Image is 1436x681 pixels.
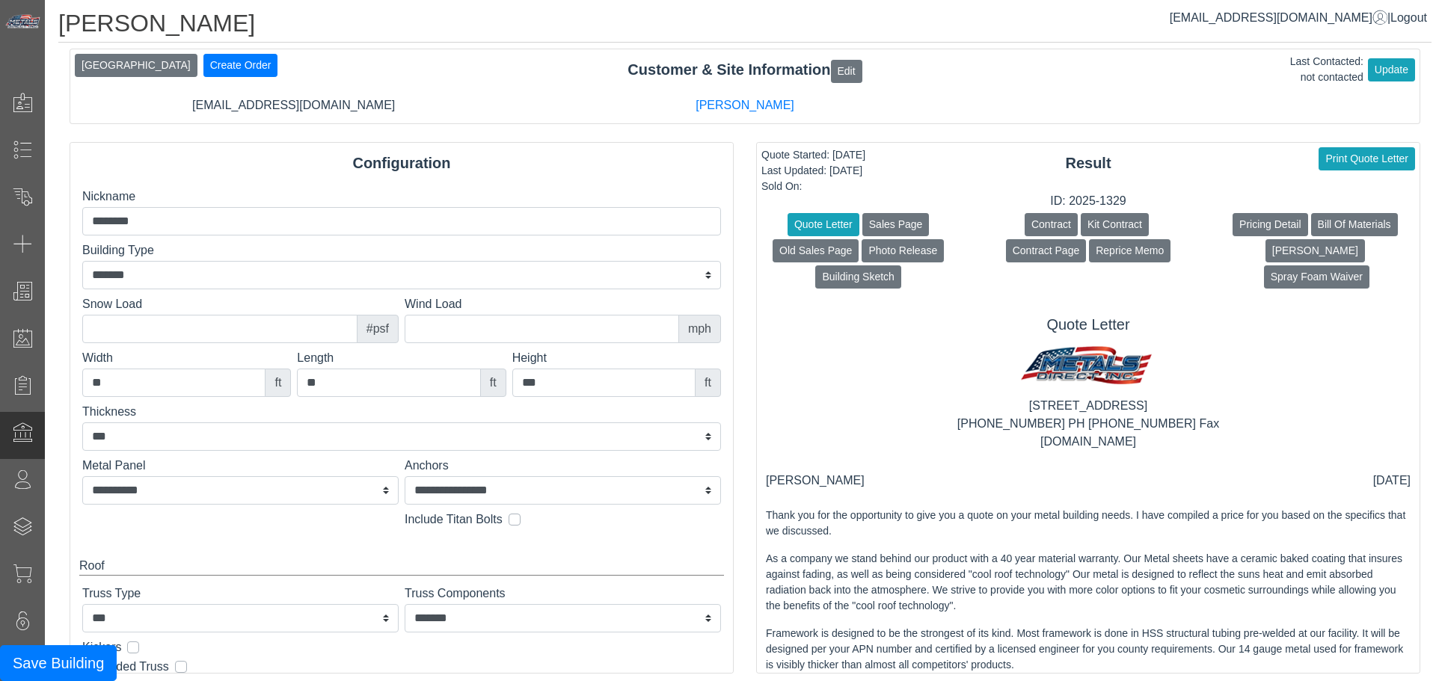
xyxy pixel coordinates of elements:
button: Update [1368,58,1415,81]
label: Thickness [82,403,721,421]
button: Sales Page [862,213,930,236]
button: [PERSON_NAME] [1265,239,1365,262]
div: [EMAIL_ADDRESS][DOMAIN_NAME] [68,96,519,114]
label: Building Type [82,241,721,259]
label: Anchors [405,457,721,475]
button: Edit [831,60,862,83]
div: ID: 2025-1329 [757,192,1420,210]
label: Kickers [82,638,121,656]
div: | [1170,9,1427,27]
div: [STREET_ADDRESS] [PHONE_NUMBER] PH [PHONE_NUMBER] Fax [DOMAIN_NAME] [766,397,1411,451]
button: Create Order [203,54,278,77]
button: [GEOGRAPHIC_DATA] [75,54,197,77]
div: Last Contacted: not contacted [1290,54,1363,85]
div: ft [265,369,291,397]
button: Photo Release [862,239,944,262]
div: Result [757,152,1420,174]
label: Nickname [82,188,721,206]
div: mph [678,315,721,343]
p: Framework is designed to be the strongest of its kind. Most framework is done in HSS structural t... [766,626,1411,673]
div: Configuration [70,152,733,174]
p: Thank you for the opportunity to give you a quote on your metal building needs. I have compiled a... [766,508,1411,539]
button: Spray Foam Waiver [1264,265,1369,289]
a: [PERSON_NAME] [696,99,794,111]
a: [EMAIL_ADDRESS][DOMAIN_NAME] [1170,11,1387,24]
button: Print Quote Letter [1319,147,1415,170]
div: ft [480,369,506,397]
label: Width [82,349,291,367]
label: Length [297,349,506,367]
div: Roof [79,557,724,576]
h1: [PERSON_NAME] [58,9,1432,43]
div: ft [695,369,721,397]
span: Logout [1390,11,1427,24]
button: Pricing Detail [1233,213,1307,236]
h5: Quote Letter [766,315,1411,333]
button: Building Sketch [815,265,901,289]
button: Contract Page [1006,239,1087,262]
label: Include Titan Bolts [405,511,503,529]
div: #psf [357,315,399,343]
img: Metals Direct Inc Logo [4,13,42,30]
div: Quote Started: [DATE] [761,147,865,163]
div: [PERSON_NAME] [766,472,865,490]
label: Truss Type [82,585,399,603]
div: Sold On: [761,179,865,194]
label: Expanded Truss [82,658,169,676]
button: Reprice Memo [1089,239,1170,262]
button: Old Sales Page [773,239,859,262]
button: Quote Letter [788,213,859,236]
button: Contract [1025,213,1078,236]
label: Wind Load [405,295,721,313]
img: MD logo [1015,339,1162,397]
div: Last Updated: [DATE] [761,163,865,179]
div: [DATE] [1373,472,1411,490]
p: As a company we stand behind our product with a 40 year material warranty. Our Metal sheets have ... [766,551,1411,614]
label: Truss Components [405,585,721,603]
label: Height [512,349,721,367]
label: Snow Load [82,295,399,313]
label: Metal Panel [82,457,399,475]
button: Bill Of Materials [1311,213,1398,236]
button: Kit Contract [1081,213,1149,236]
div: Customer & Site Information [70,58,1420,82]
